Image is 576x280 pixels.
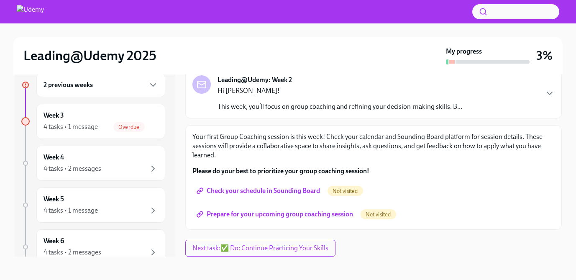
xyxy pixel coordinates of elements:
[192,167,369,175] strong: Please do your best to prioritize your group coaching session!
[21,146,165,181] a: Week 44 tasks • 2 messages
[44,122,98,131] div: 4 tasks • 1 message
[218,102,462,111] p: This week, you’ll focus on group coaching and refining your decision-making skills. B...
[17,5,44,18] img: Udemy
[192,206,359,223] a: Prepare for your upcoming group coaching session
[218,86,462,95] p: Hi [PERSON_NAME]!
[44,164,101,173] div: 4 tasks • 2 messages
[536,48,553,63] h3: 3%
[44,206,98,215] div: 4 tasks • 1 message
[446,47,482,56] strong: My progress
[21,188,165,223] a: Week 54 tasks • 1 message
[44,248,101,257] div: 4 tasks • 2 messages
[185,240,335,257] button: Next task:✅ Do: Continue Practicing Your Skills
[36,73,165,97] div: 2 previous weeks
[44,236,64,246] h6: Week 6
[21,104,165,139] a: Week 34 tasks • 1 messageOverdue
[23,47,156,64] h2: Leading@Udemy 2025
[44,195,64,204] h6: Week 5
[113,124,144,130] span: Overdue
[21,229,165,265] a: Week 64 tasks • 2 messages
[198,187,320,195] span: Check your schedule in Sounding Board
[218,75,292,85] strong: Leading@Udemy: Week 2
[44,153,64,162] h6: Week 4
[192,132,555,160] p: Your first Group Coaching session is this week! Check your calendar and Sounding Board platform f...
[192,182,326,199] a: Check your schedule in Sounding Board
[44,80,93,90] h6: 2 previous weeks
[361,211,396,218] span: Not visited
[44,111,64,120] h6: Week 3
[328,188,363,194] span: Not visited
[192,244,328,252] span: Next task : ✅ Do: Continue Practicing Your Skills
[198,210,353,218] span: Prepare for your upcoming group coaching session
